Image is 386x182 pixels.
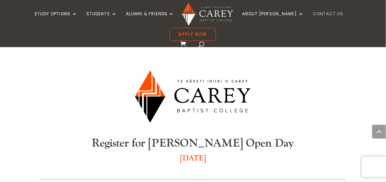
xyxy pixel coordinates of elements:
b: [DATE] [180,153,206,163]
a: Contact Us [313,11,343,28]
a: Alumni & Friends [126,11,174,28]
a: About [PERSON_NAME] [242,11,304,28]
img: Carey Baptist College [182,2,233,26]
a: Students [86,11,117,28]
b: Register for [PERSON_NAME] Open Day [92,136,294,150]
a: Study Options [34,11,77,28]
img: CareyBaptist_LAND_orange_black_optimised.jpg [123,59,262,134]
a: Apply Now [170,28,216,41]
